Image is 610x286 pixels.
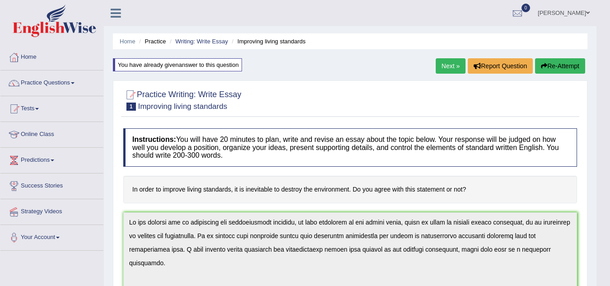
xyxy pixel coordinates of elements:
button: Re-Attempt [535,58,585,74]
button: Report Question [468,58,533,74]
h4: In order to improve living standards, it is inevitable to destroy the environment. Do you agree w... [123,176,577,203]
li: Practice [137,37,166,46]
b: Instructions: [132,136,176,143]
small: Improving living standards [138,102,227,111]
a: Online Class [0,122,103,145]
a: Home [0,45,103,67]
a: Home [120,38,135,45]
a: Next » [436,58,466,74]
h2: Practice Writing: Write Essay [123,88,241,111]
a: Predictions [0,148,103,170]
a: Tests [0,96,103,119]
a: Writing: Write Essay [175,38,228,45]
span: 1 [126,103,136,111]
span: 0 [522,4,531,12]
div: You have already given answer to this question [113,58,242,71]
a: Practice Questions [0,70,103,93]
h4: You will have 20 minutes to plan, write and revise an essay about the topic below. Your response ... [123,128,577,167]
a: Strategy Videos [0,199,103,222]
a: Your Account [0,225,103,248]
li: Improving living standards [230,37,306,46]
a: Success Stories [0,173,103,196]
